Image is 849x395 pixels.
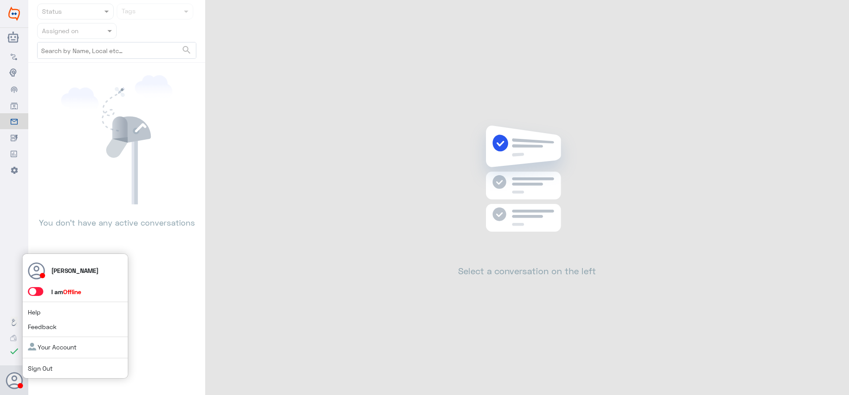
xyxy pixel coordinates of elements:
[37,204,196,229] p: You don’t have any active conversations
[28,364,53,372] a: Sign Out
[63,288,81,295] span: Offline
[51,288,81,295] span: I am
[181,45,192,55] span: search
[8,7,20,21] img: Widebot Logo
[458,265,596,276] h2: Select a conversation on the left
[181,43,192,58] button: search
[28,308,41,316] a: Help
[51,266,99,275] p: [PERSON_NAME]
[38,42,196,58] input: Search by Name, Local etc…
[28,323,57,330] a: Feedback
[9,346,19,357] i: check
[6,372,23,389] button: Avatar
[28,343,76,351] a: Your Account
